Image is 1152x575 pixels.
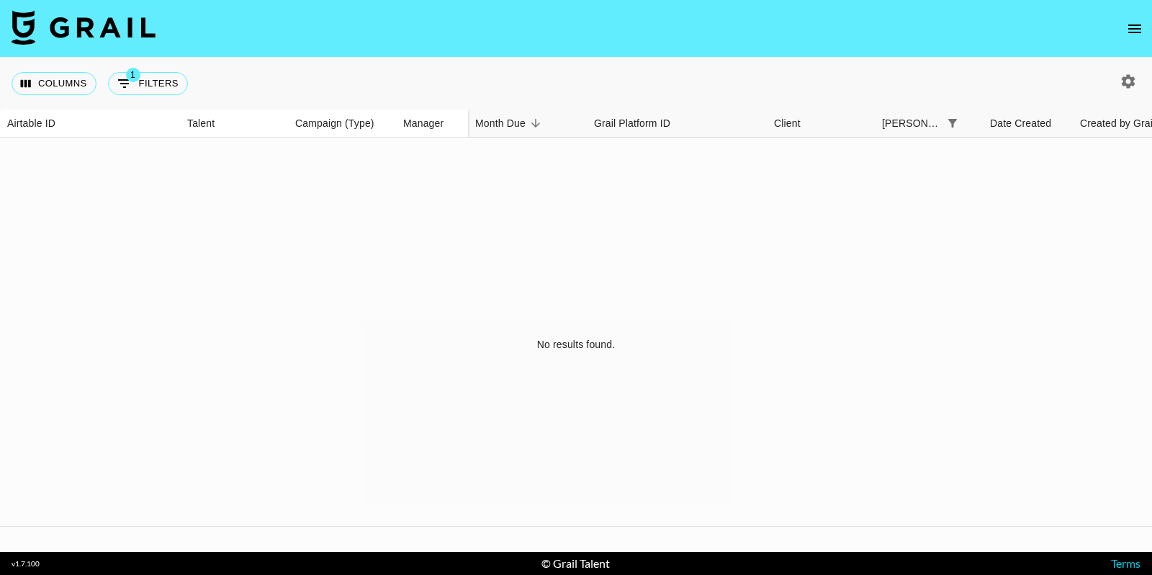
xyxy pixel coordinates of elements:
[12,10,156,45] img: Grail Talent
[875,110,983,138] div: Booker
[475,110,526,138] div: Month Due
[774,110,801,138] div: Client
[990,110,1051,138] div: Date Created
[288,110,396,138] div: Campaign (Type)
[126,68,140,82] span: 1
[942,113,963,133] button: Show filters
[396,110,468,138] div: Manager
[187,110,215,138] div: Talent
[983,110,1073,138] div: Date Created
[963,113,983,133] button: Sort
[942,113,963,133] div: 1 active filter
[587,110,767,138] div: Grail Platform ID
[767,110,875,138] div: Client
[12,72,96,95] button: Select columns
[403,110,444,138] div: Manager
[594,110,670,138] div: Grail Platform ID
[1120,14,1149,43] button: open drawer
[468,110,587,138] div: Month Due
[882,110,942,138] div: [PERSON_NAME]
[295,110,374,138] div: Campaign (Type)
[108,72,188,95] button: Show filters
[541,556,610,571] div: © Grail Talent
[180,110,288,138] div: Talent
[12,559,40,569] div: v 1.7.100
[7,110,55,138] div: Airtable ID
[1111,556,1140,570] a: Terms
[526,113,546,133] button: Sort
